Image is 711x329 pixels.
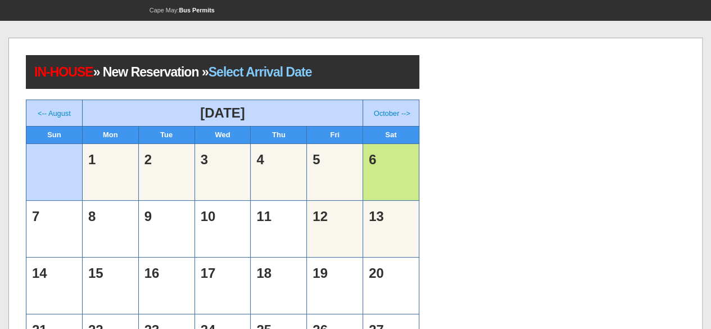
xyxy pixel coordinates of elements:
b: 17 [201,265,216,281]
b: Sun [47,130,61,139]
b: 8 [88,209,96,224]
h1: » New Reservation » [26,55,419,89]
b: Mon [103,130,118,139]
b: 19 [313,265,328,281]
b: 16 [144,265,160,281]
b: Fri [330,130,339,139]
b: 18 [256,265,271,281]
b: 2 [144,152,152,167]
strong: Bus Permits [179,7,214,13]
b: 1 [88,152,96,167]
b: Wed [215,130,230,139]
b: 10 [201,209,216,224]
font: IN-HOUSE [34,65,93,79]
a: <-- August [38,109,71,118]
b: 9 [144,209,152,224]
b: 14 [32,265,47,281]
b: Thu [272,130,286,139]
b: 7 [32,209,39,224]
b: 5 [313,152,320,167]
b: 20 [369,265,384,281]
b: 6 [369,152,376,167]
b: 12 [313,209,328,224]
p: Cape May: [8,7,356,14]
b: Sat [385,130,396,139]
b: [DATE] [200,105,245,120]
b: Tue [160,130,173,139]
b: 15 [88,265,103,281]
b: 13 [369,209,384,224]
b: 11 [256,209,271,224]
b: 4 [256,152,264,167]
a: October --> [374,109,410,118]
span: Select Arrival Date [209,65,312,79]
b: 3 [201,152,208,167]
